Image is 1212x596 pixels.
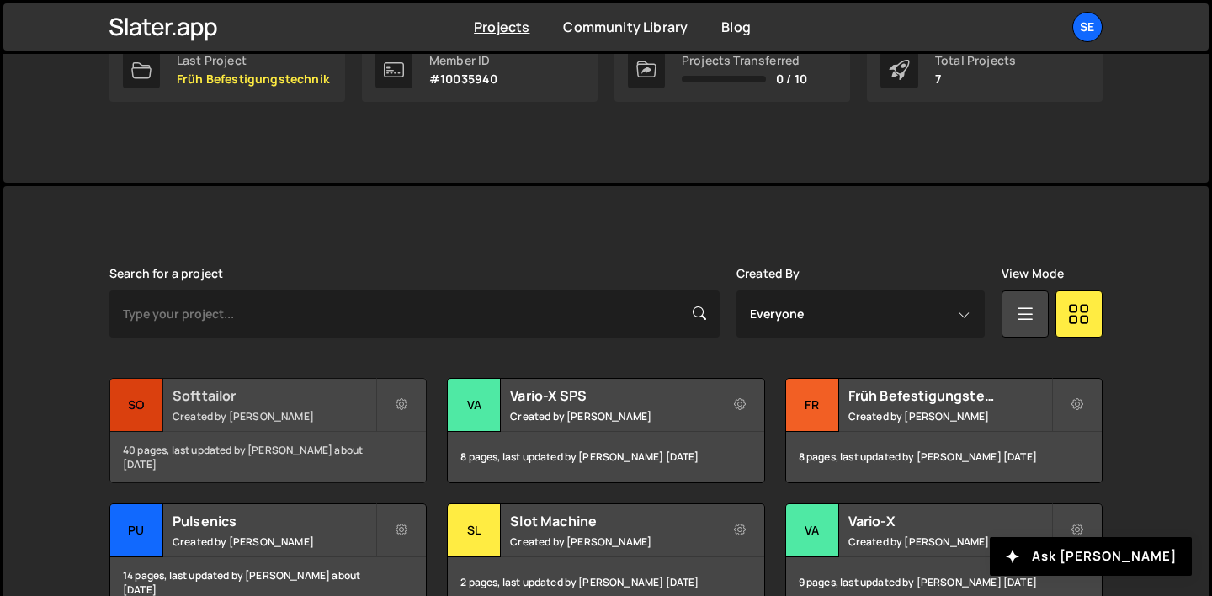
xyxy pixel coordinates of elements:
[429,54,497,67] div: Member ID
[935,72,1016,86] p: 7
[110,379,163,432] div: So
[109,290,720,338] input: Type your project...
[1002,267,1064,280] label: View Mode
[563,18,688,36] a: Community Library
[173,535,375,549] small: Created by [PERSON_NAME]
[109,38,345,102] a: Last Project Früh Befestigungstechnik
[786,504,839,557] div: Va
[682,54,807,67] div: Projects Transferred
[990,537,1192,576] button: Ask [PERSON_NAME]
[848,386,1051,405] h2: Früh Befestigungstechnik
[173,409,375,423] small: Created by [PERSON_NAME]
[109,378,427,483] a: So Softtailor Created by [PERSON_NAME] 40 pages, last updated by [PERSON_NAME] about [DATE]
[776,72,807,86] span: 0 / 10
[510,409,713,423] small: Created by [PERSON_NAME]
[510,386,713,405] h2: Vario-X SPS
[848,512,1051,530] h2: Vario-X
[848,409,1051,423] small: Created by [PERSON_NAME]
[177,72,330,86] p: Früh Befestigungstechnik
[786,432,1102,482] div: 8 pages, last updated by [PERSON_NAME] [DATE]
[173,512,375,530] h2: Pulsenics
[447,378,764,483] a: Va Vario-X SPS Created by [PERSON_NAME] 8 pages, last updated by [PERSON_NAME] [DATE]
[110,504,163,557] div: Pu
[786,379,839,432] div: Fr
[785,378,1103,483] a: Fr Früh Befestigungstechnik Created by [PERSON_NAME] 8 pages, last updated by [PERSON_NAME] [DATE]
[177,54,330,67] div: Last Project
[848,535,1051,549] small: Created by [PERSON_NAME]
[109,267,223,280] label: Search for a project
[935,54,1016,67] div: Total Projects
[448,379,501,432] div: Va
[448,432,763,482] div: 8 pages, last updated by [PERSON_NAME] [DATE]
[474,18,529,36] a: Projects
[510,535,713,549] small: Created by [PERSON_NAME]
[1072,12,1103,42] a: Se
[736,267,800,280] label: Created By
[510,512,713,530] h2: Slot Machine
[721,18,751,36] a: Blog
[429,72,497,86] p: #10035940
[448,504,501,557] div: Sl
[110,432,426,482] div: 40 pages, last updated by [PERSON_NAME] about [DATE]
[173,386,375,405] h2: Softtailor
